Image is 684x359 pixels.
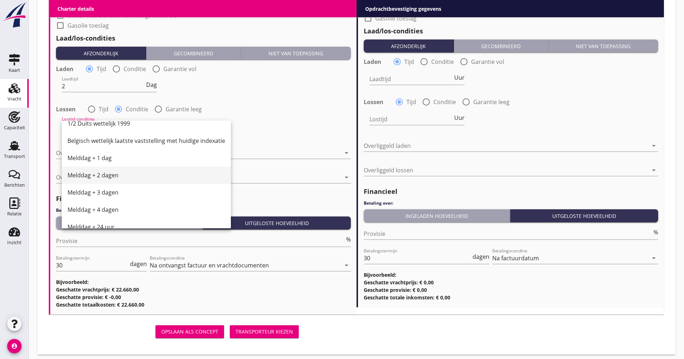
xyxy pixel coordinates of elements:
h3: Geschatte vrachtprijs: € 0,00 [364,279,659,286]
label: Onder voorbehoud van voorgaande reis [375,5,484,12]
h3: Geschatte totaalkosten: € 22.660,00 [56,301,351,308]
label: Tijd [99,106,108,113]
div: Berichten [4,183,25,187]
label: Conditie [431,58,454,65]
div: Vracht [8,97,22,101]
div: dagen [129,261,147,267]
div: Inzicht [7,240,22,245]
div: Kaart [9,68,20,73]
h3: Bijvoorbeeld: [56,278,351,286]
div: % [652,229,658,235]
div: Ingeladen hoeveelheid [59,219,200,227]
div: Melddag + 2 dagen [68,171,225,179]
label: Garantie leeg [166,106,202,113]
button: Uitgeloste hoeveelheid [510,209,658,222]
label: Stremming/ijstoeslag [68,2,125,9]
button: Transporteur kiezen [230,325,299,338]
label: Tijd [404,58,414,65]
label: Garantie vol [163,65,196,73]
i: arrow_drop_down [650,254,658,262]
label: Onder voorbehoud van voorgaande reis [68,12,177,19]
div: Relatie [7,211,22,216]
div: Melddag + 1 dag [68,154,225,162]
h3: Geschatte provisie: € -0,00 [56,293,351,301]
h3: Bijvoorbeeld: [364,271,659,279]
h3: Geschatte totale inkomsten: € 0,00 [364,294,659,301]
label: Garantie leeg [473,98,509,106]
i: arrow_drop_down [650,166,658,174]
button: Opslaan als concept [155,325,224,338]
button: Ingeladen hoeveelheid [56,216,203,229]
button: Afzonderlijk [56,47,146,60]
div: Afzonderlijk [367,42,451,50]
strong: Laden [364,58,381,65]
div: 1/2 Duits wettelijk 1999 [68,119,225,128]
label: Conditie [124,65,146,73]
div: Uitgeloste hoeveelheid [513,212,655,220]
span: Uur [454,115,465,121]
h2: Laad/los-condities [56,33,351,43]
div: Gecombineerd [457,42,545,50]
input: Lostijd [369,113,453,125]
h3: Geschatte vrachtprijs: € 22.660,00 [56,286,351,293]
i: account_circle [7,339,22,353]
div: Belgisch wettelijk laatste vaststelling met huidige indexatie [68,136,225,145]
input: Betalingstermijn [56,260,129,271]
h2: Laad/los-condities [364,26,659,36]
i: arrow_drop_down [342,173,351,182]
div: Gecombineerd [149,50,238,57]
button: Gecombineerd [146,47,241,60]
span: Dag [146,82,157,88]
button: Ingeladen hoeveelheid [364,209,511,222]
div: Na ontvangst factuur en vrachtdocumenten [150,262,269,269]
h3: Geschatte provisie: € 0,00 [364,286,659,294]
label: Gasolie toeslag [68,22,109,29]
label: Conditie [433,98,456,106]
input: Laadtijd [369,73,453,85]
h4: Betaling over: [364,200,659,206]
div: Transporteur kiezen [236,328,293,335]
div: Na factuurdatum [492,255,539,261]
label: Tijd [97,65,106,73]
div: Niet van toepassing [552,42,655,50]
div: dagen [471,254,489,260]
div: Transport [4,154,25,159]
i: arrow_drop_down [342,149,351,157]
input: Betalingstermijn [364,252,471,264]
input: Provisie [56,235,345,247]
h4: Betaling over: [56,207,351,214]
button: Afzonderlijk [364,39,454,52]
div: Niet van toepassing [244,50,348,57]
h2: Financieel [56,194,351,204]
div: Opslaan als concept [161,328,218,335]
label: Tijd [406,98,416,106]
button: Uitgeloste hoeveelheid [203,216,351,229]
strong: Lossen [364,98,383,106]
button: Niet van toepassing [549,39,658,52]
label: Conditie [126,106,148,113]
div: Capaciteit [4,125,25,130]
div: % [345,237,351,242]
label: Garantie vol [471,58,504,65]
img: logo-small.a267ee39.svg [1,2,27,28]
div: Ingeladen hoeveelheid [367,212,507,220]
h2: Financieel [364,187,659,196]
strong: Laden [56,65,74,73]
strong: Lossen [56,106,76,113]
div: Uitgeloste hoeveelheid [206,219,348,227]
input: Laadtijd [62,80,145,92]
div: Melddag + 24 uur [68,223,225,231]
button: Gecombineerd [454,39,549,52]
div: Afzonderlijk [59,50,143,57]
input: Provisie [364,228,652,239]
div: Melddag + 4 dagen [68,205,225,214]
i: arrow_drop_down [650,141,658,150]
i: arrow_drop_down [342,261,351,270]
div: Melddag + 3 dagen [68,188,225,197]
button: Niet van toepassing [241,47,350,60]
label: Gasolie toeslag [375,15,417,22]
span: Uur [454,75,465,80]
